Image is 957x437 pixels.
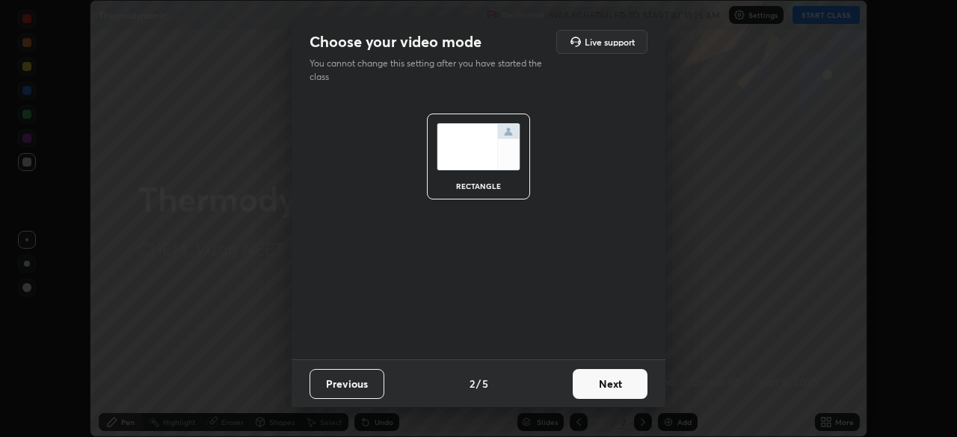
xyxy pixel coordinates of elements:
[449,182,508,190] div: rectangle
[310,32,481,52] h2: Choose your video mode
[437,123,520,170] img: normalScreenIcon.ae25ed63.svg
[573,369,647,399] button: Next
[482,376,488,391] h4: 5
[310,57,552,84] p: You cannot change this setting after you have started the class
[470,376,475,391] h4: 2
[476,376,481,391] h4: /
[310,369,384,399] button: Previous
[585,37,635,46] h5: Live support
